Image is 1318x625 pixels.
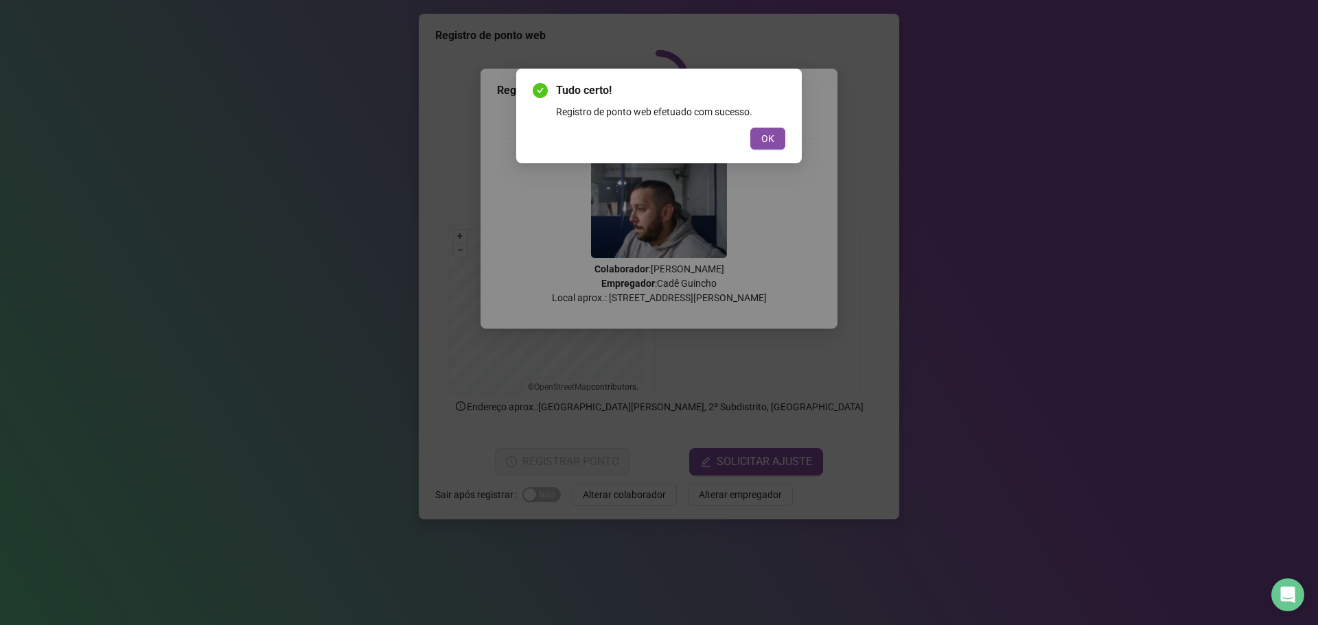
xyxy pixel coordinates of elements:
button: OK [750,128,785,150]
span: OK [761,131,774,146]
div: Open Intercom Messenger [1271,578,1304,611]
div: Registro de ponto web efetuado com sucesso. [556,104,785,119]
span: check-circle [533,83,548,98]
span: Tudo certo! [556,82,785,99]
